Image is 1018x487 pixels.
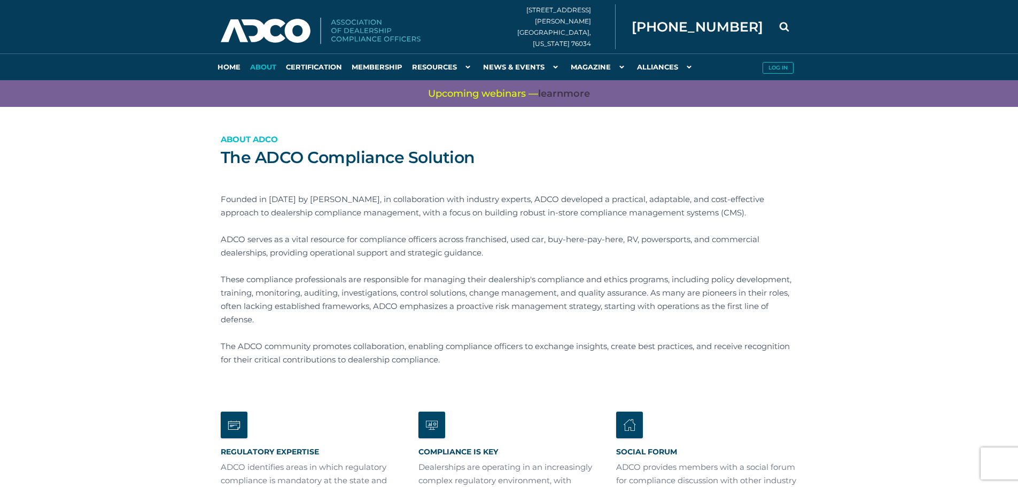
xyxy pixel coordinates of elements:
p: Founded in [DATE] by [PERSON_NAME], in collaboration with industry experts, ADCO developed a prac... [221,192,798,219]
h3: Social Forum [616,447,798,456]
h3: Compliance is Key [418,447,600,456]
a: Resources [407,53,478,80]
span: [PHONE_NUMBER] [632,20,763,34]
span: learn [538,88,563,99]
a: Magazine [566,53,632,80]
a: learnmore [538,87,590,101]
a: Home [213,53,245,80]
a: Certification [281,53,347,80]
a: About [245,53,281,80]
p: The ADCO community promotes collaboration, enabling compliance officers to exchange insights, cre... [221,339,798,366]
img: Association of Dealership Compliance Officers logo [221,18,421,44]
p: These compliance professionals are responsible for managing their dealership's compliance and eth... [221,273,798,326]
h1: The ADCO Compliance Solution [221,147,798,168]
p: ADCO serves as a vital resource for compliance officers across franchised, used car, buy-here-pay... [221,233,798,259]
a: Alliances [632,53,700,80]
a: Log in [758,53,798,80]
button: Log in [763,62,794,74]
div: [STREET_ADDRESS][PERSON_NAME] [GEOGRAPHIC_DATA], [US_STATE] 76034 [517,4,616,49]
a: News & Events [478,53,566,80]
p: About ADCO [221,133,798,146]
span: Upcoming webinars — [428,87,590,101]
h3: Regulatory Expertise [221,447,402,456]
a: Membership [347,53,407,80]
